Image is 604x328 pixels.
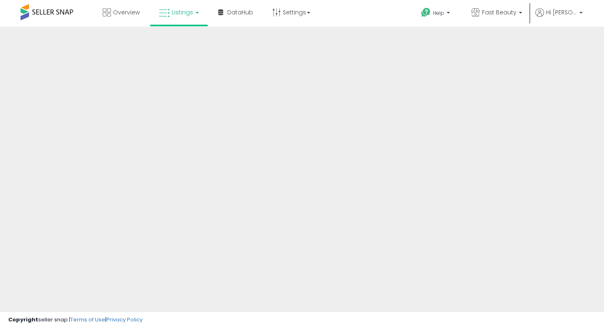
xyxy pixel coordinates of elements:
span: Hi [PERSON_NAME] [546,8,577,16]
strong: Copyright [8,316,38,323]
a: Terms of Use [70,316,105,323]
span: DataHub [227,8,253,16]
i: Get Help [421,7,431,18]
div: seller snap | | [8,316,143,324]
a: Hi [PERSON_NAME] [535,8,583,27]
span: Listings [172,8,193,16]
span: Fast Beauty [482,8,516,16]
span: Overview [113,8,140,16]
span: Help [433,9,444,16]
a: Help [415,1,458,27]
a: Privacy Policy [106,316,143,323]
